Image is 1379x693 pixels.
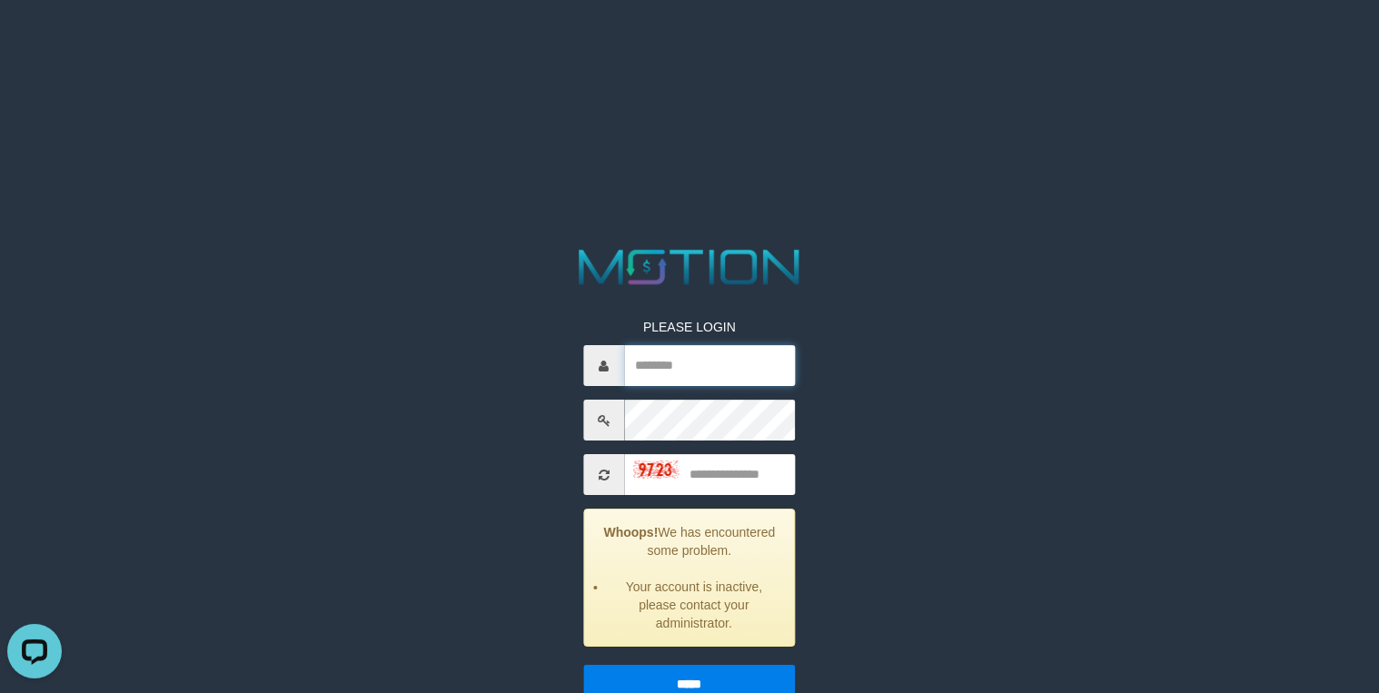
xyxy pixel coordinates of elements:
img: captcha [633,460,679,479]
li: Your account is inactive, please contact your administrator. [607,578,780,632]
button: Open LiveChat chat widget [7,7,62,62]
img: MOTION_logo.png [569,243,810,291]
p: PLEASE LOGIN [583,318,795,336]
div: We has encountered some problem. [583,509,795,647]
strong: Whoops! [604,525,659,540]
